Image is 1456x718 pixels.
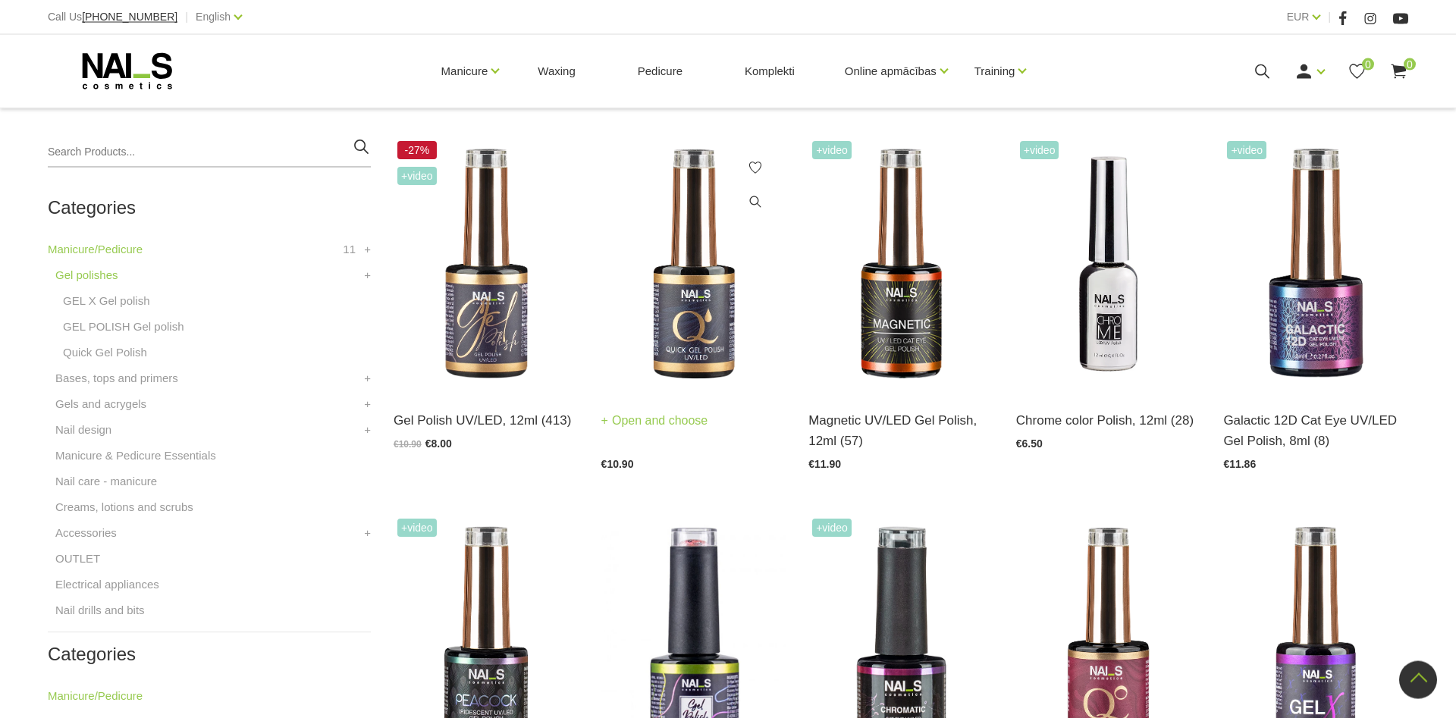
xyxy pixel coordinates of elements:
[55,601,145,619] a: Nail drills and bits
[55,498,193,516] a: Creams, lotions and scrubs
[1404,58,1416,71] span: 0
[808,458,841,470] span: €11.90
[63,343,147,362] a: Quick Gel Polish
[55,524,117,542] a: Accessories
[63,318,184,336] a: GEL POLISH Gel polish
[48,137,371,168] input: Search Products...
[425,437,452,450] span: €8.00
[55,266,118,284] a: Gel polishes
[974,41,1015,102] a: Training
[1020,141,1059,159] span: +Video
[1227,141,1266,159] span: +Video
[48,644,371,664] h2: Categories
[601,137,786,391] img: Quick, easy, and simple!An intensely pigmented gel polish coats the nail brilliantly after just o...
[63,292,150,310] a: GEL X Gel polish
[1389,62,1408,81] a: 0
[1016,437,1043,450] span: €6.50
[397,141,437,159] span: -27%
[526,35,587,108] a: Waxing
[394,137,579,391] img: Long-lasting, intensely pigmented gel polish. Easy to apply, dries well, does not shrink or pull ...
[1016,410,1201,431] a: Chrome color Polish, 12ml (28)
[364,524,371,542] a: +
[55,447,216,465] a: Manicure & Pedicure Essentials
[1348,62,1367,81] a: 0
[55,575,159,594] a: Electrical appliances
[343,240,356,259] span: 11
[1223,458,1256,470] span: €11.86
[1287,8,1310,26] a: EUR
[397,519,437,537] span: +Video
[394,439,422,450] span: €10.90
[48,198,371,218] h2: Categories
[394,410,579,431] a: Gel Polish UV/LED, 12ml (413)
[397,167,437,185] span: +Video
[812,141,852,159] span: +Video
[55,395,146,413] a: Gels and acrygels
[82,11,177,23] a: [PHONE_NUMBER]
[48,8,177,27] div: Call Us
[364,395,371,413] a: +
[48,240,143,259] a: Manicure/Pedicure
[55,421,111,439] a: Nail design
[808,137,993,391] img: A long-lasting gel polish consisting of metal micro-particles that can be transformed into differ...
[601,410,708,431] a: Open and choose
[1362,58,1374,71] span: 0
[1223,137,1408,391] img: Multi-dimensional magnetic gel polish with fine, reflective chrome particles helps attain the des...
[441,41,488,102] a: Manicure
[1328,8,1331,27] span: |
[55,369,178,387] a: Bases, tops and primers
[364,421,371,439] a: +
[808,410,993,451] a: Magnetic UV/LED Gel Polish, 12ml (57)
[48,687,143,705] a: Manicure/Pedicure
[55,550,100,568] a: OUTLET
[185,8,188,27] span: |
[845,41,937,102] a: Online apmācības
[812,519,852,537] span: +Video
[196,8,231,26] a: English
[733,35,807,108] a: Komplekti
[1016,137,1201,391] img: Use Chrome Color gel polish to create the effect of a chrome or mirror finish on the entire nail ...
[1223,410,1408,451] a: Galactic 12D Cat Eye UV/LED Gel Polish, 8ml (8)
[364,240,371,259] a: +
[55,472,157,491] a: Nail care - manicure
[601,458,634,470] span: €10.90
[364,369,371,387] a: +
[626,35,695,108] a: Pedicure
[364,266,371,284] a: +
